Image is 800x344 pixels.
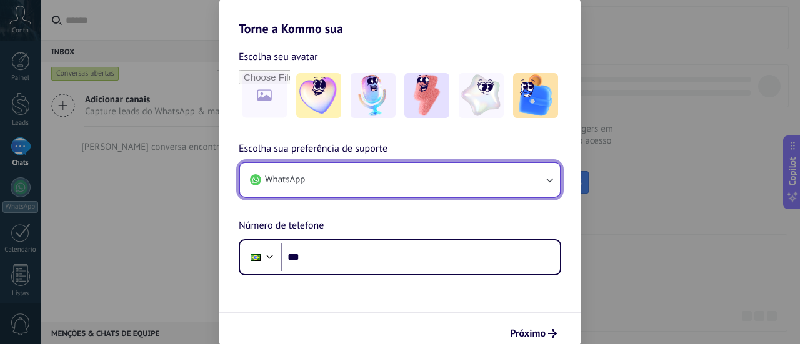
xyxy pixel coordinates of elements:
[459,73,504,118] img: -4.jpeg
[239,218,324,234] span: Número de telefone
[351,73,396,118] img: -2.jpeg
[239,49,318,65] span: Escolha seu avatar
[239,141,387,157] span: Escolha sua preferência de suporte
[265,174,305,186] span: WhatsApp
[504,323,562,344] button: Próximo
[404,73,449,118] img: -3.jpeg
[244,244,267,270] div: Brazil: + 55
[296,73,341,118] img: -1.jpeg
[513,73,558,118] img: -5.jpeg
[240,163,560,197] button: WhatsApp
[510,329,546,338] span: Próximo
